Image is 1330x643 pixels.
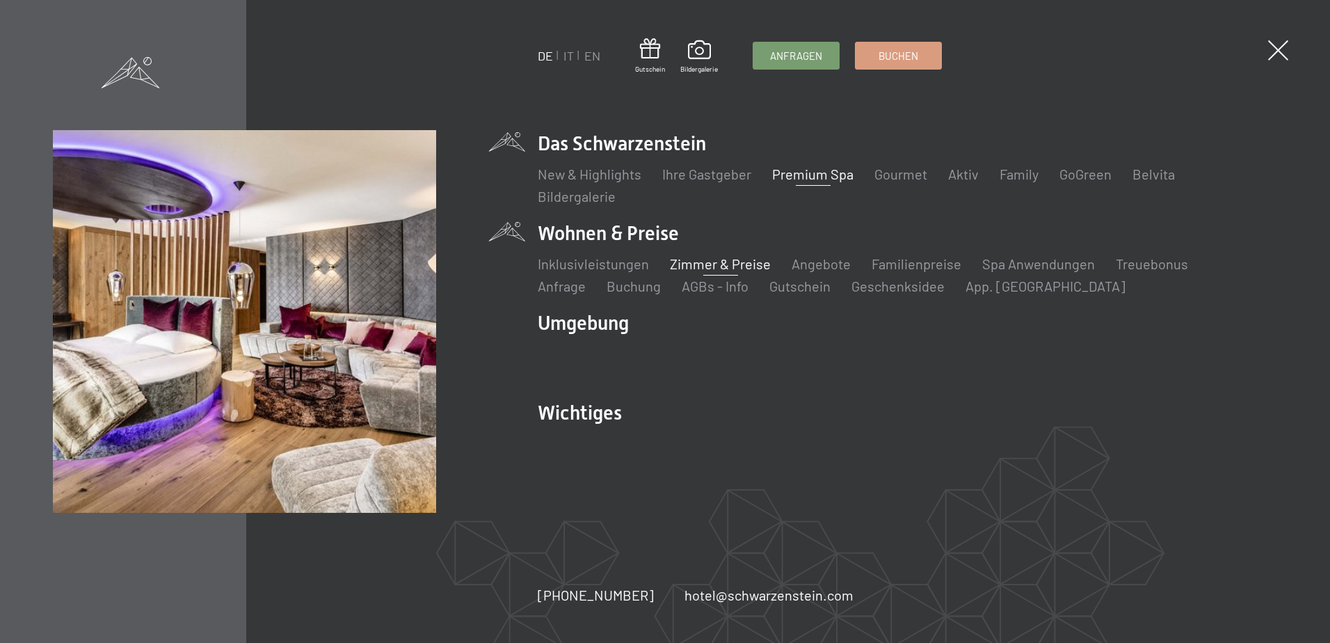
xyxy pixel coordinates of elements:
a: Buchen [856,42,941,69]
a: GoGreen [1059,166,1112,182]
a: Gutschein [769,278,831,294]
a: Gutschein [635,38,665,74]
a: Zimmer & Preise [670,255,771,272]
a: Familienpreise [872,255,961,272]
a: DE [538,48,553,63]
a: Premium Spa [772,166,854,182]
span: [PHONE_NUMBER] [538,587,654,603]
a: Belvita [1132,166,1175,182]
a: Inklusivleistungen [538,255,649,272]
a: [PHONE_NUMBER] [538,585,654,605]
span: Bildergalerie [680,64,718,74]
a: Spa Anwendungen [982,255,1095,272]
a: IT [563,48,574,63]
a: EN [584,48,600,63]
a: Family [1000,166,1039,182]
a: hotel@schwarzenstein.com [684,585,854,605]
span: Buchen [879,49,918,63]
a: Bildergalerie [680,40,718,74]
a: Aktiv [948,166,979,182]
a: Bildergalerie [538,188,616,205]
a: Geschenksidee [851,278,945,294]
a: AGBs - Info [682,278,748,294]
span: Gutschein [635,64,665,74]
span: Anfragen [770,49,822,63]
a: App. [GEOGRAPHIC_DATA] [966,278,1125,294]
a: Anfrage [538,278,586,294]
a: Anfragen [753,42,839,69]
a: Gourmet [874,166,927,182]
a: Treuebonus [1116,255,1188,272]
a: Ihre Gastgeber [662,166,751,182]
a: Angebote [792,255,851,272]
a: Buchung [607,278,661,294]
a: New & Highlights [538,166,641,182]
